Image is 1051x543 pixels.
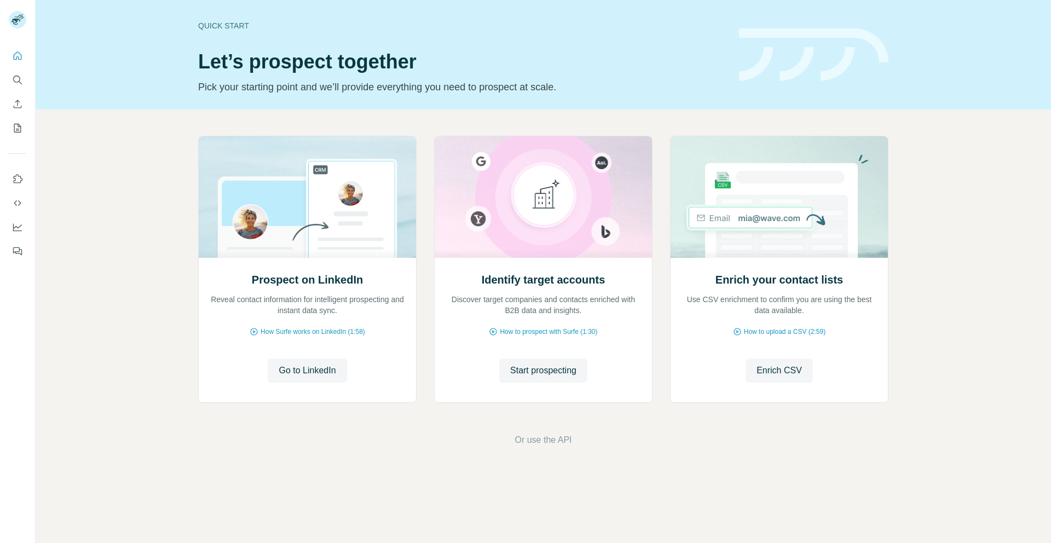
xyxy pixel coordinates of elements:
[9,169,26,189] button: Use Surfe on LinkedIn
[9,94,26,114] button: Enrich CSV
[198,79,726,95] p: Pick your starting point and we’ll provide everything you need to prospect at scale.
[268,359,347,383] button: Go to LinkedIn
[9,241,26,261] button: Feedback
[198,136,417,258] img: Prospect on LinkedIn
[715,272,843,287] h2: Enrich your contact lists
[510,364,576,377] span: Start prospecting
[279,364,336,377] span: Go to LinkedIn
[500,327,597,337] span: How to prospect with Surfe (1:30)
[210,294,405,316] p: Reveal contact information for intelligent prospecting and instant data sync.
[499,359,587,383] button: Start prospecting
[252,272,363,287] h2: Prospect on LinkedIn
[515,434,571,447] button: Or use the API
[482,272,605,287] h2: Identify target accounts
[198,20,726,31] div: Quick start
[261,327,365,337] span: How Surfe works on LinkedIn (1:58)
[9,118,26,138] button: My lists
[198,51,726,73] h1: Let’s prospect together
[746,359,813,383] button: Enrich CSV
[446,294,641,316] p: Discover target companies and contacts enriched with B2B data and insights.
[9,46,26,66] button: Quick start
[9,217,26,237] button: Dashboard
[682,294,877,316] p: Use CSV enrichment to confirm you are using the best data available.
[744,327,825,337] span: How to upload a CSV (2:59)
[739,28,888,82] img: banner
[434,136,652,258] img: Identify target accounts
[757,364,802,377] span: Enrich CSV
[9,193,26,213] button: Use Surfe API
[670,136,888,258] img: Enrich your contact lists
[9,70,26,90] button: Search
